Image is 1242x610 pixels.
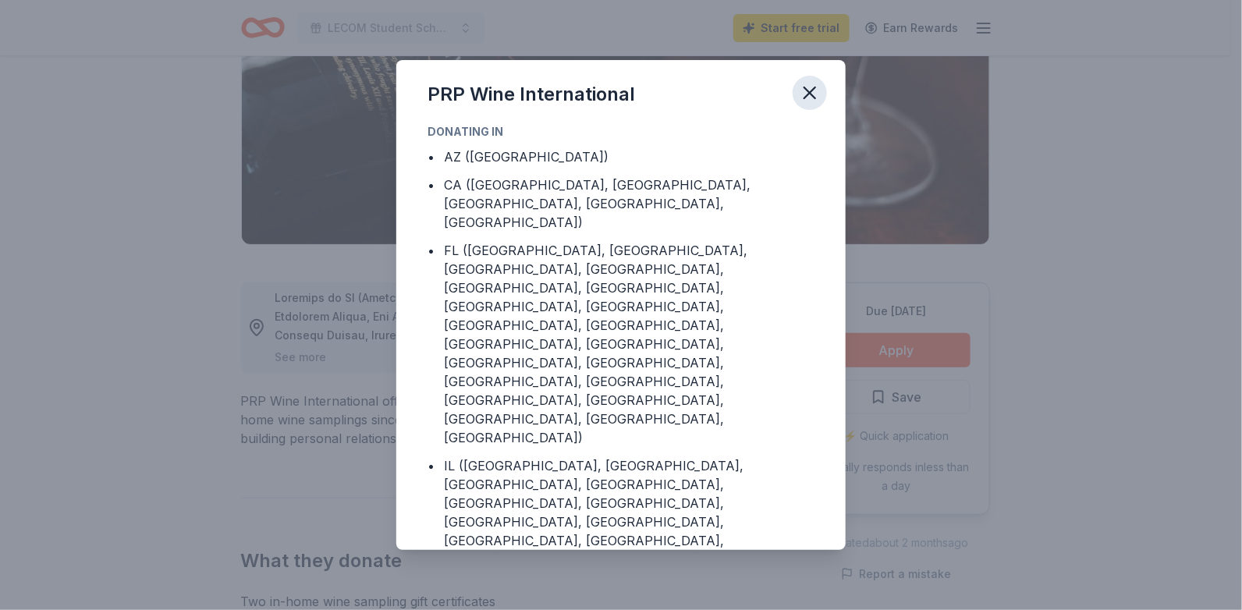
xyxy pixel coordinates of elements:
div: CA ([GEOGRAPHIC_DATA], [GEOGRAPHIC_DATA], [GEOGRAPHIC_DATA], [GEOGRAPHIC_DATA], [GEOGRAPHIC_DATA]) [444,176,814,232]
div: AZ ([GEOGRAPHIC_DATA]) [444,147,609,166]
div: FL ([GEOGRAPHIC_DATA], [GEOGRAPHIC_DATA], [GEOGRAPHIC_DATA], [GEOGRAPHIC_DATA], [GEOGRAPHIC_DATA]... [444,241,814,447]
div: • [428,456,435,475]
div: • [428,241,435,260]
div: PRP Wine International [428,82,635,107]
div: Donating in [428,122,814,141]
div: • [428,147,435,166]
div: • [428,176,435,194]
